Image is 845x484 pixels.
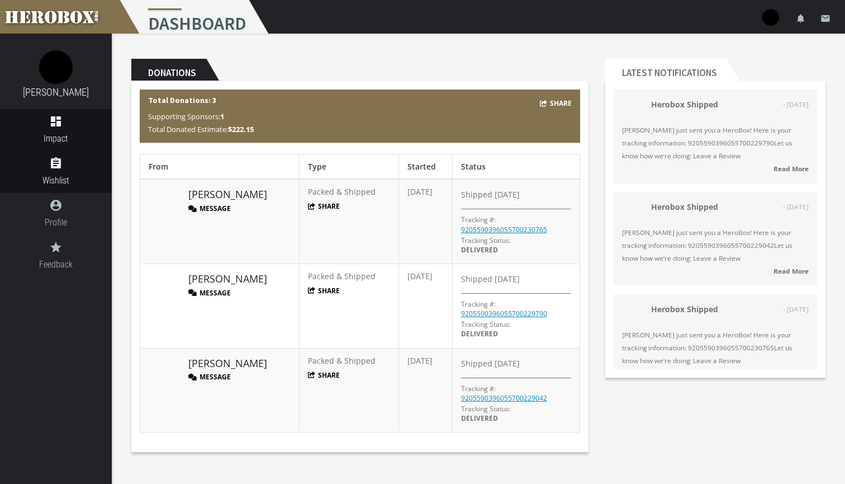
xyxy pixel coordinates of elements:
[461,215,496,224] p: Tracking #:
[188,187,267,202] a: [PERSON_NAME]
[622,162,809,175] a: Read More
[308,286,340,295] button: Share
[398,154,452,180] th: Started
[651,304,718,314] strong: Herobox Shipped
[622,367,809,380] a: Read More
[622,100,644,122] img: 34185-202508111350470400.png
[622,124,809,162] span: [PERSON_NAME] just sent you a HeroBox! Here is your tracking information: 9205590396055700229790L...
[188,356,267,371] a: [PERSON_NAME]
[461,309,547,318] a: 9205590396055700229790
[131,59,206,81] h2: Donations
[452,154,580,180] th: Status
[398,179,452,264] td: [DATE]
[228,124,254,134] b: $222.15
[622,202,644,224] img: 34185-202508111350470400.png
[461,299,496,309] p: Tracking #:
[461,274,520,285] span: Shipped [DATE]
[461,236,511,245] span: Tracking Status:
[149,355,177,383] img: image
[461,384,496,393] p: Tracking #:
[148,95,216,105] b: Total Donations: 3
[49,115,63,128] i: dashboard
[308,186,376,197] span: Packed & Shipped
[461,393,547,403] a: 9205590396055700229042
[651,201,718,212] strong: Herobox Shipped
[820,13,830,24] i: email
[622,226,809,265] span: [PERSON_NAME] just sent you a HeroBox! Here is your tracking information: 9205590396055700229042L...
[796,13,806,24] i: notifications
[461,225,547,234] a: 9205590396055700230765
[773,266,809,275] strong: Read More
[773,369,809,378] strong: Read More
[188,204,231,213] button: Message
[140,154,300,180] th: From
[299,154,398,180] th: Type
[762,9,779,26] img: user-image
[651,99,718,110] strong: Herobox Shipped
[188,372,231,382] button: Message
[622,304,644,327] img: 34185-202508111350470400.png
[149,271,177,299] img: image
[308,271,376,281] span: Packed & Shipped
[398,348,452,433] td: [DATE]
[148,111,224,121] span: Supporting Sponsors:
[461,413,498,423] span: DELIVERED
[308,370,340,380] button: Share
[140,90,580,143] div: Total Donations: 3
[773,164,809,173] strong: Read More
[220,111,224,121] b: 1
[188,272,267,286] a: [PERSON_NAME]
[188,288,231,298] button: Message
[461,404,511,413] span: Tracking Status:
[461,189,520,200] span: Shipped [DATE]
[461,329,498,339] span: DELIVERED
[149,186,177,214] img: image
[622,328,809,367] span: [PERSON_NAME] just sent you a HeroBox! Here is your tracking information: 9205590396055700230765L...
[23,86,89,98] a: [PERSON_NAME]
[783,303,809,316] span: - [DATE]
[308,201,340,211] button: Share
[308,355,376,366] span: Packed & Shipped
[622,265,809,278] a: Read More
[148,124,254,134] span: Total Donated Estimate:
[461,358,520,369] span: Shipped [DATE]
[783,98,809,111] span: - [DATE]
[783,200,809,213] span: - [DATE]
[461,245,498,255] span: DELIVERED
[540,97,572,110] button: Share
[39,50,73,84] img: image
[605,59,727,81] h2: Latest Notifications
[398,264,452,348] td: [DATE]
[461,319,511,329] span: Tracking Status:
